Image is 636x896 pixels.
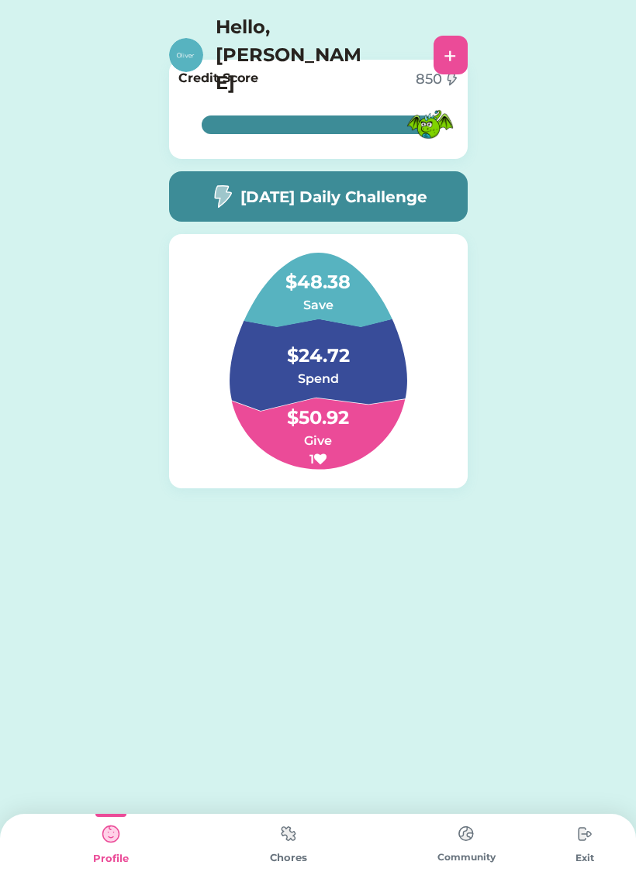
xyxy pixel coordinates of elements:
[451,818,482,849] img: type%3Dchores%2C%20state%3Ddefault.svg
[240,432,396,450] h6: Give
[22,851,199,867] div: Profile
[240,370,396,388] h6: Spend
[378,850,555,864] div: Community
[240,388,396,432] h4: $50.92
[240,253,396,296] h4: $48.38
[273,818,304,849] img: type%3Dchores%2C%20state%3Ddefault.svg
[209,184,234,208] img: image-flash-1--flash-power-connect-charge-electricity-lightning.svg
[444,43,457,67] div: +
[240,296,396,315] h6: Save
[240,450,396,469] h6: 1
[405,99,455,150] img: MFN-Dragon-Green.svg
[192,253,444,470] img: Group%201.svg
[569,818,600,849] img: type%3Dchores%2C%20state%3Ddefault.svg
[555,851,614,865] div: Exit
[199,850,377,866] div: Chores
[240,326,396,370] h4: $24.72
[95,818,126,849] img: type%3Dkids%2C%20state%3Dselected.svg
[240,185,427,208] h5: [DATE] Daily Challenge
[216,13,371,97] h4: Hello, [PERSON_NAME]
